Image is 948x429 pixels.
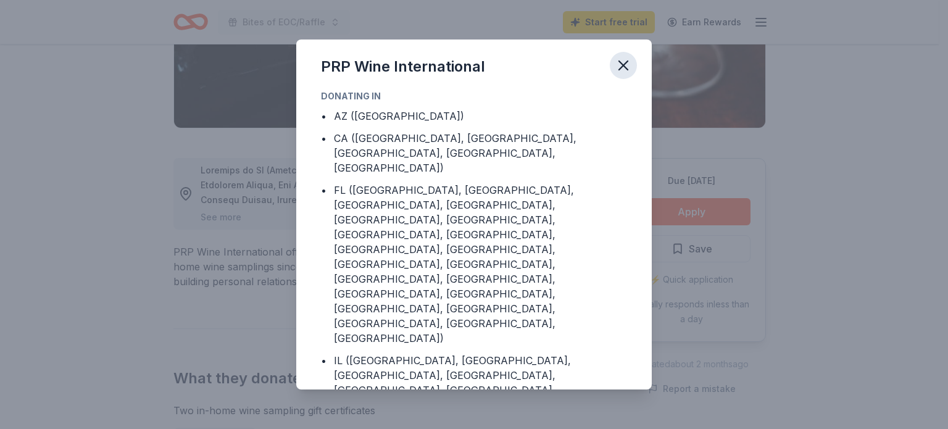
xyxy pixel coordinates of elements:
[321,131,326,146] div: •
[321,89,627,104] div: Donating in
[334,183,627,346] div: FL ([GEOGRAPHIC_DATA], [GEOGRAPHIC_DATA], [GEOGRAPHIC_DATA], [GEOGRAPHIC_DATA], [GEOGRAPHIC_DATA]...
[321,57,485,77] div: PRP Wine International
[321,353,326,368] div: •
[321,183,326,198] div: •
[334,109,464,123] div: AZ ([GEOGRAPHIC_DATA])
[321,109,326,123] div: •
[334,131,627,175] div: CA ([GEOGRAPHIC_DATA], [GEOGRAPHIC_DATA], [GEOGRAPHIC_DATA], [GEOGRAPHIC_DATA], [GEOGRAPHIC_DATA])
